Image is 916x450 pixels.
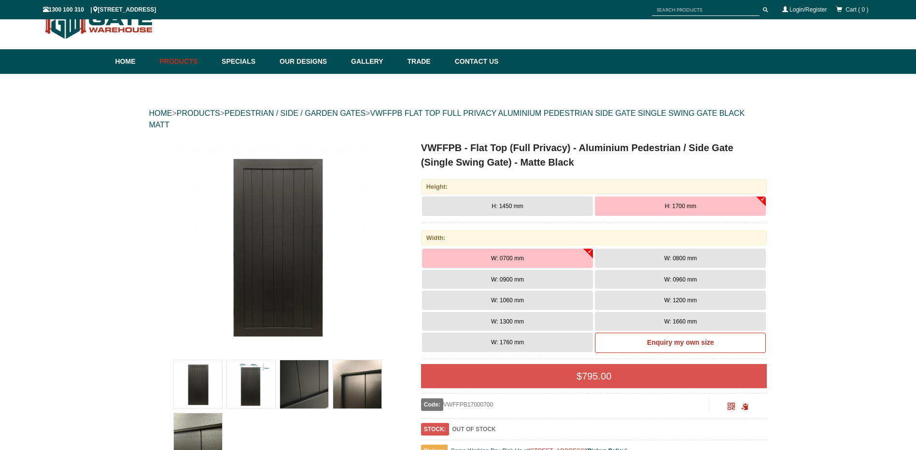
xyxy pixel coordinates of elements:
span: 1300 100 310 | [STREET_ADDRESS] [43,6,156,13]
span: W: 1660 mm [664,318,697,325]
a: Login/Register [789,6,827,13]
div: Width: [421,230,767,245]
a: VWFFPB FLAT TOP FULL PRIVACY ALUMINIUM PEDESTRIAN SIDE GATE SINGLE SWING GATE BLACK MATT [149,109,745,129]
a: HOME [149,109,172,117]
b: Enquiry my own size [647,338,714,346]
button: W: 1060 mm [422,291,593,310]
span: STOCK: [421,423,449,436]
span: Cart ( 0 ) [846,6,868,13]
a: Our Designs [275,49,346,74]
b: OUT OF STOCK [452,426,495,433]
a: Home [115,49,155,74]
span: Code: [421,398,443,411]
img: VWFFPB - Flat Top (Full Privacy) - Aluminium Pedestrian / Side Gate (Single Swing Gate) - Matte B... [174,360,222,408]
span: H: 1450 mm [492,203,523,210]
a: Products [155,49,217,74]
h1: VWFFPB - Flat Top (Full Privacy) - Aluminium Pedestrian / Side Gate (Single Swing Gate) - Matte B... [421,141,767,169]
div: $ [421,364,767,388]
span: W: 0800 mm [664,255,697,262]
iframe: LiveChat chat widget [723,192,916,416]
button: W: 1760 mm [422,333,593,352]
a: PRODUCTS [177,109,220,117]
span: W: 1300 mm [491,318,524,325]
img: VWFFPB - Flat Top (Full Privacy) - Aluminium Pedestrian / Side Gate (Single Swing Gate) - Matte B... [171,141,384,353]
button: W: 0700 mm [422,249,593,268]
span: W: 0700 mm [491,255,524,262]
a: Contact Us [450,49,499,74]
button: W: 1660 mm [595,312,766,331]
img: VWFFPB - Flat Top (Full Privacy) - Aluminium Pedestrian / Side Gate (Single Swing Gate) - Matte B... [227,360,275,408]
span: W: 1760 mm [491,339,524,346]
a: Gallery [346,49,402,74]
div: VWFFPB17000700 [421,398,709,411]
a: VWFFPB - Flat Top (Full Privacy) - Aluminium Pedestrian / Side Gate (Single Swing Gate) - Matte B... [150,141,406,353]
button: W: 1200 mm [595,291,766,310]
span: W: 0960 mm [664,276,697,283]
span: H: 1700 mm [665,203,696,210]
a: Specials [217,49,275,74]
button: W: 0800 mm [595,249,766,268]
div: Height: [421,179,767,194]
input: SEARCH PRODUCTS [652,4,760,16]
a: Trade [402,49,450,74]
span: W: 1200 mm [664,297,697,304]
a: Enquiry my own size [595,333,766,353]
img: VWFFPB - Flat Top (Full Privacy) - Aluminium Pedestrian / Side Gate (Single Swing Gate) - Matte B... [280,360,328,408]
button: W: 0900 mm [422,270,593,289]
button: W: 1300 mm [422,312,593,331]
span: W: 1060 mm [491,297,524,304]
img: VWFFPB - Flat Top (Full Privacy) - Aluminium Pedestrian / Side Gate (Single Swing Gate) - Matte B... [333,360,381,408]
button: H: 1450 mm [422,197,593,216]
a: PEDESTRIAN / SIDE / GARDEN GATES [225,109,366,117]
span: W: 0900 mm [491,276,524,283]
button: W: 0960 mm [595,270,766,289]
div: > > > [149,98,767,141]
span: 795.00 [582,371,611,381]
button: H: 1700 mm [595,197,766,216]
